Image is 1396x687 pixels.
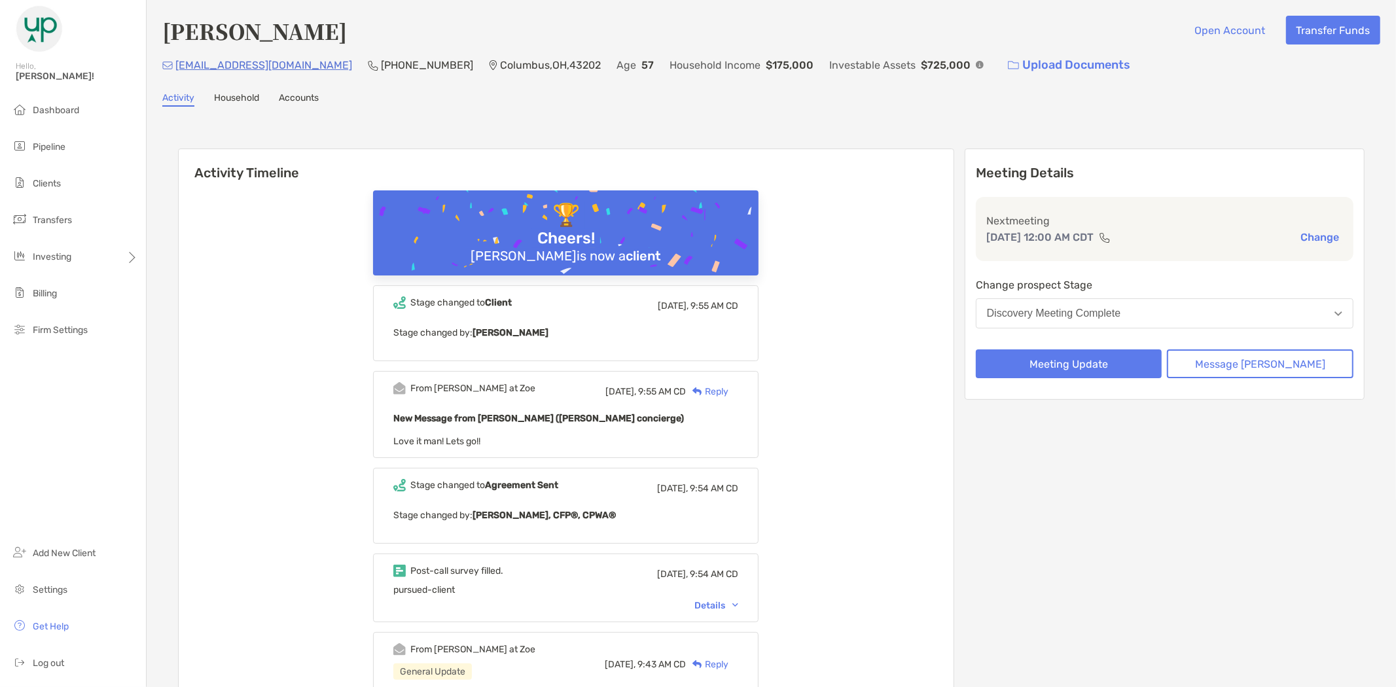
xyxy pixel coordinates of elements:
div: Reply [686,658,728,671]
p: 57 [641,57,654,73]
span: Firm Settings [33,325,88,336]
button: Transfer Funds [1286,16,1380,44]
span: Settings [33,584,67,595]
img: Event icon [393,643,406,656]
a: Accounts [279,92,319,107]
button: Open Account [1185,16,1276,44]
b: Agreement Sent [485,480,558,491]
img: Event icon [393,382,406,395]
div: 🏆 [547,202,585,229]
a: Upload Documents [999,51,1139,79]
b: New Message from [PERSON_NAME] ([PERSON_NAME] concierge) [393,413,684,424]
p: $175,000 [766,57,814,73]
p: Next meeting [986,213,1343,229]
p: Age [617,57,636,73]
p: Change prospect Stage [976,277,1353,293]
span: 9:43 AM CD [637,659,686,670]
img: Location Icon [489,60,497,71]
button: Discovery Meeting Complete [976,298,1353,328]
img: Reply icon [692,660,702,669]
span: Log out [33,658,64,669]
img: Event icon [393,565,406,577]
div: Post-call survey filled. [410,565,503,576]
img: pipeline icon [12,138,27,154]
p: [DATE] 12:00 AM CDT [986,229,1094,245]
img: billing icon [12,285,27,300]
span: Pipeline [33,141,65,152]
span: 9:55 AM CD [638,386,686,397]
b: Client [485,297,512,308]
span: Get Help [33,621,69,632]
img: firm-settings icon [12,321,27,337]
span: [DATE], [605,659,635,670]
h6: Activity Timeline [179,149,954,181]
img: add_new_client icon [12,544,27,560]
p: [PHONE_NUMBER] [381,57,473,73]
img: investing icon [12,248,27,264]
div: From [PERSON_NAME] at Zoe [410,644,535,655]
span: [DATE], [657,483,688,494]
div: Stage changed to [410,480,558,491]
span: Love it man! Lets go!! [393,436,480,447]
div: From [PERSON_NAME] at Zoe [410,383,535,394]
p: [EMAIL_ADDRESS][DOMAIN_NAME] [175,57,352,73]
p: Stage changed by: [393,325,738,341]
img: Phone Icon [368,60,378,71]
img: Zoe Logo [16,5,63,52]
p: Investable Assets [829,57,916,73]
span: Clients [33,178,61,189]
p: Columbus , OH , 43202 [500,57,601,73]
div: Cheers! [532,229,600,248]
img: Event icon [393,479,406,491]
b: client [626,248,661,264]
img: transfers icon [12,211,27,227]
div: Stage changed to [410,297,512,308]
img: logout icon [12,654,27,670]
button: Change [1297,230,1343,244]
span: [DATE], [658,300,689,311]
span: Transfers [33,215,72,226]
span: [DATE], [605,386,636,397]
a: Household [214,92,259,107]
span: 9:54 AM CD [690,569,738,580]
b: [PERSON_NAME], CFP®, CPWA® [473,510,616,521]
span: [DATE], [657,569,688,580]
button: Meeting Update [976,349,1162,378]
span: Investing [33,251,71,262]
img: communication type [1099,232,1111,243]
div: Reply [686,385,728,398]
span: Billing [33,288,57,299]
div: Discovery Meeting Complete [987,308,1121,319]
img: Event icon [393,296,406,309]
img: dashboard icon [12,101,27,117]
span: 9:54 AM CD [690,483,738,494]
img: Open dropdown arrow [1334,311,1342,316]
img: Chevron icon [732,603,738,607]
div: General Update [393,663,472,680]
b: [PERSON_NAME] [473,327,548,338]
button: Message [PERSON_NAME] [1167,349,1353,378]
img: get-help icon [12,618,27,633]
span: Add New Client [33,548,96,559]
img: Info Icon [976,61,984,69]
p: Stage changed by: [393,507,738,523]
p: Household Income [670,57,761,73]
span: Dashboard [33,105,79,116]
img: button icon [1008,61,1019,70]
div: [PERSON_NAME] is now a [465,248,666,264]
div: Details [694,600,738,611]
span: pursued-client [393,584,455,595]
p: Meeting Details [976,165,1353,181]
img: Email Icon [162,62,173,69]
img: settings icon [12,581,27,597]
span: [PERSON_NAME]! [16,71,138,82]
span: 9:55 AM CD [690,300,738,311]
h4: [PERSON_NAME] [162,16,347,46]
a: Activity [162,92,194,107]
p: $725,000 [921,57,971,73]
img: clients icon [12,175,27,190]
img: Reply icon [692,387,702,396]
